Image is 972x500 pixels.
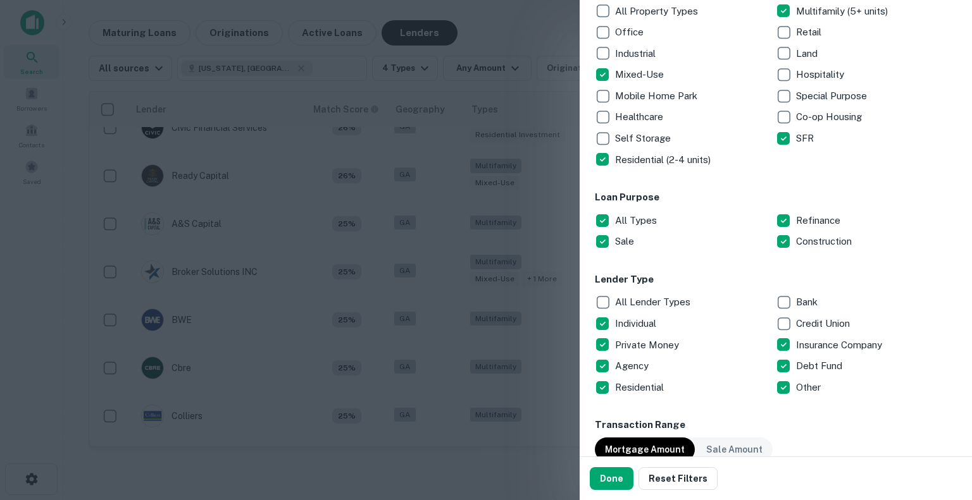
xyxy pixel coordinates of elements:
[615,25,646,40] p: Office
[615,358,651,374] p: Agency
[796,67,847,82] p: Hospitality
[615,109,666,125] p: Healthcare
[615,380,666,395] p: Residential
[615,338,682,353] p: Private Money
[595,418,957,432] h6: Transaction Range
[796,295,820,310] p: Bank
[796,109,864,125] p: Co-op Housing
[796,234,854,249] p: Construction
[796,88,869,104] p: Special Purpose
[615,88,700,104] p: Mobile Home Park
[615,295,693,310] p: All Lender Types
[615,213,659,228] p: All Types
[615,234,637,249] p: Sale
[796,46,820,61] p: Land
[615,316,659,331] p: Individual
[615,131,673,146] p: Self Storage
[615,152,713,168] p: Residential (2-4 units)
[595,272,957,287] h6: Lender Type
[595,190,957,205] h6: Loan Purpose
[796,358,845,374] p: Debt Fund
[615,67,666,82] p: Mixed-Use
[605,442,685,456] p: Mortgage Amount
[615,46,658,61] p: Industrial
[796,25,824,40] p: Retail
[796,213,843,228] p: Refinance
[590,467,633,490] button: Done
[639,467,718,490] button: Reset Filters
[796,316,852,331] p: Credit Union
[796,380,823,395] p: Other
[615,4,701,19] p: All Property Types
[796,338,885,353] p: Insurance Company
[796,131,816,146] p: SFR
[796,4,890,19] p: Multifamily (5+ units)
[706,442,763,456] p: Sale Amount
[909,358,972,419] iframe: Chat Widget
